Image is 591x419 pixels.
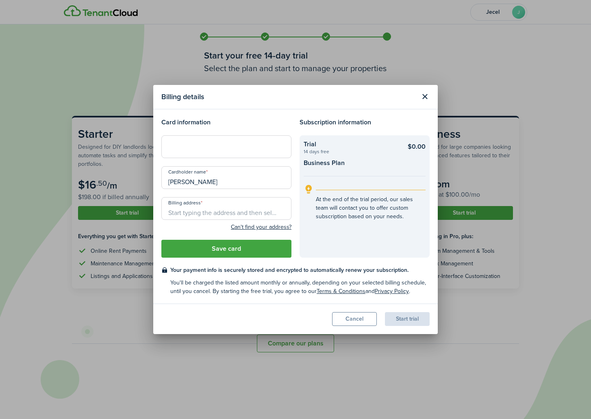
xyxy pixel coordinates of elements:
[316,195,426,221] explanation-description: At the end of the trial period, our sales team will contact you to offer custom subscription base...
[300,117,430,127] h4: Subscription information
[375,287,409,295] a: Privacy Policy
[170,266,430,274] checkout-terms-main: Your payment info is securely stored and encrypted to automatically renew your subscription.
[317,287,365,295] a: Terms & Conditions
[304,158,395,168] checkout-summary-item-title: Business Plan
[231,223,291,231] button: Can't find your address?
[161,240,291,258] button: Save card
[167,143,286,150] iframe: Secure card payment input frame
[332,312,377,326] button: Cancel
[161,117,291,127] h4: Card information
[304,139,395,149] checkout-summary-item-title: Trial
[170,278,430,295] checkout-terms-secondary: You'll be charged the listed amount monthly or annually, depending on your selected billing sched...
[408,142,426,152] checkout-summary-item-main-price: $0.00
[161,89,416,105] modal-title: Billing details
[161,197,291,220] input: Start typing the address and then select from the dropdown
[304,149,395,154] checkout-summary-item-description: 14 days free
[418,90,432,104] button: Close modal
[304,185,314,194] i: outline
